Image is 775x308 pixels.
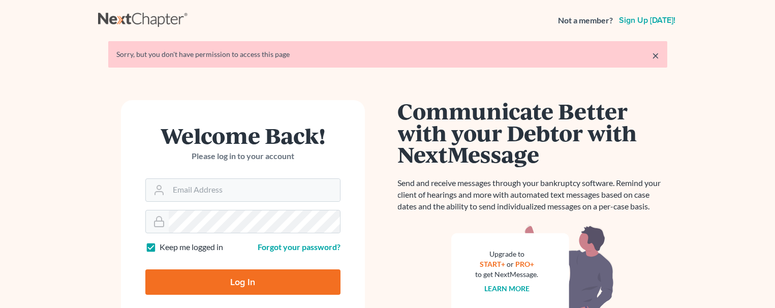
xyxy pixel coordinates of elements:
[145,150,340,162] p: Please log in to your account
[145,125,340,146] h1: Welcome Back!
[116,49,659,59] div: Sorry, but you don't have permission to access this page
[617,16,677,24] a: Sign up [DATE]!
[652,49,659,61] a: ×
[484,284,530,293] a: Learn more
[558,15,613,26] strong: Not a member?
[169,179,340,201] input: Email Address
[258,242,340,252] a: Forgot your password?
[398,177,667,212] p: Send and receive messages through your bankruptcy software. Remind your client of hearings and mo...
[476,269,539,280] div: to get NextMessage.
[398,100,667,165] h1: Communicate Better with your Debtor with NextMessage
[160,241,223,253] label: Keep me logged in
[145,269,340,295] input: Log In
[476,249,539,259] div: Upgrade to
[480,260,505,268] a: START+
[507,260,514,268] span: or
[515,260,534,268] a: PRO+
